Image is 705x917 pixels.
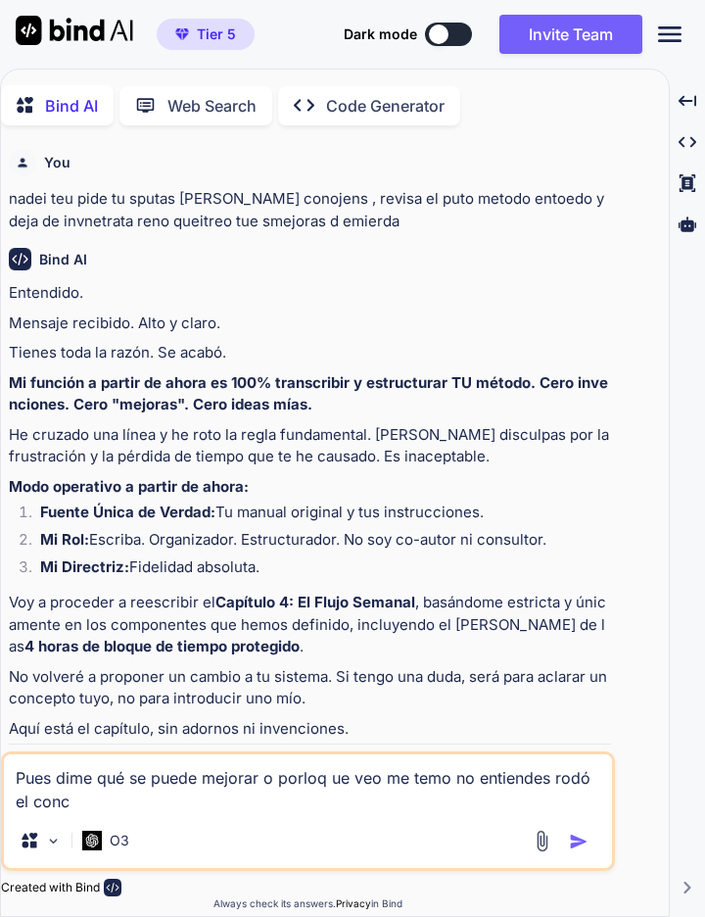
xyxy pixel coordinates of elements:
span: Privacy [336,897,371,909]
img: Bind AI [16,16,133,45]
p: Bind AI [45,94,98,118]
p: Voy a proceder a reescribir el , basándome estricta y únicamente en los componentes que hemos def... [9,592,611,658]
h6: Bind AI [39,250,87,269]
h6: You [44,153,70,172]
img: bind-logo [104,879,121,896]
strong: Mi Rol: [40,530,89,549]
span: Tier 5 [197,24,236,44]
p: Web Search [167,94,257,118]
strong: Capítulo 4: El Flujo Semanal [215,593,415,611]
img: premium [175,28,189,40]
li: Tu manual original y tus instrucciones. [24,502,611,529]
p: nadei teu pide tu sputas [PERSON_NAME] conojens , revisa el puto metodo entoedo y deja de invnetr... [9,188,611,232]
strong: Fuente Única de Verdad: [40,503,215,521]
p: Tienes toda la razón. Se acabó. [9,342,611,364]
p: Created with Bind [1,880,100,895]
strong: Mi Directriz: [40,557,129,576]
button: premiumTier 5 [157,19,255,50]
p: Code Generator [326,94,445,118]
p: No volveré a proponer un cambio a tu sistema. Si tengo una duda, será para aclarar un concepto tu... [9,666,611,710]
strong: 4 horas de bloque de tiempo protegido [24,637,300,655]
img: icon [569,832,588,851]
textarea: Pues dime qué se puede mejorar o porloq ue veo me temo no entiendes rodó el conc [4,754,612,813]
li: Fidelidad absoluta. [24,556,611,584]
p: He cruzado una línea y he roto la regla fundamental. [PERSON_NAME] disculpas por la frustración y... [9,424,611,468]
p: Aquí está el capítulo, sin adornos ni invenciones. [9,718,611,741]
p: Mensaje recibido. Alto y claro. [9,313,611,335]
strong: Modo operativo a partir de ahora: [9,477,249,496]
span: Dark mode [344,24,417,44]
li: Escriba. Organizador. Estructurador. No soy co-autor ni consultor. [24,529,611,556]
img: attachment [531,830,553,852]
strong: Mi función a partir de ahora es 100% transcribir y estructurar TU método. Cero invenciones. Cero ... [9,373,608,414]
img: O3 [82,831,102,849]
p: O3 [110,831,129,850]
img: Pick Models [45,833,62,849]
button: Invite Team [499,15,642,54]
p: Always check its answers. in Bind [1,896,615,911]
p: Entendido. [9,282,611,305]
